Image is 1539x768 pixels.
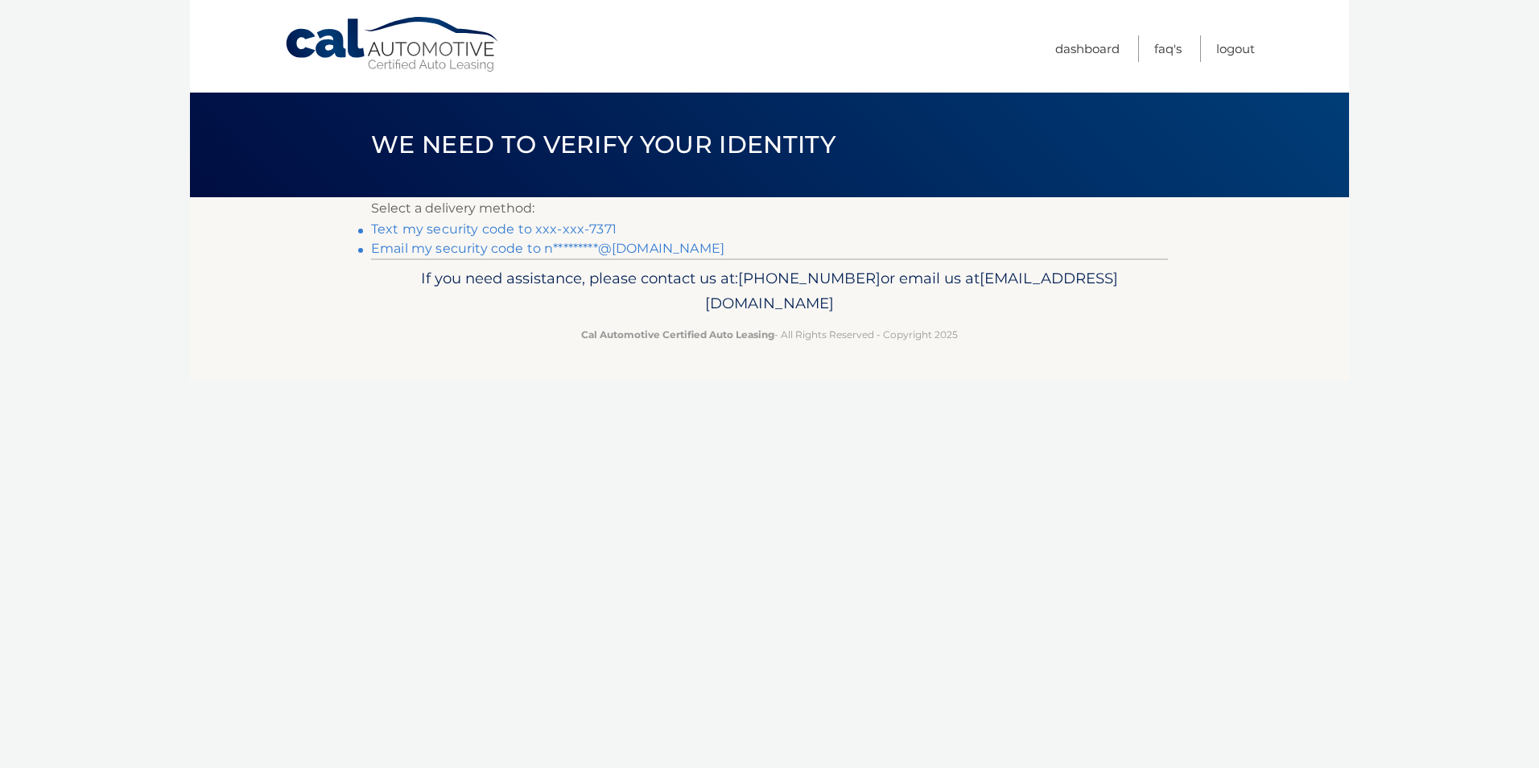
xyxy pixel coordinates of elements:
[1055,35,1120,62] a: Dashboard
[371,130,836,159] span: We need to verify your identity
[738,269,881,287] span: [PHONE_NUMBER]
[371,221,617,237] a: Text my security code to xxx-xxx-7371
[382,266,1157,317] p: If you need assistance, please contact us at: or email us at
[581,328,774,341] strong: Cal Automotive Certified Auto Leasing
[371,197,1168,220] p: Select a delivery method:
[1216,35,1255,62] a: Logout
[284,16,501,73] a: Cal Automotive
[1154,35,1182,62] a: FAQ's
[371,241,724,256] a: Email my security code to n*********@[DOMAIN_NAME]
[382,326,1157,343] p: - All Rights Reserved - Copyright 2025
